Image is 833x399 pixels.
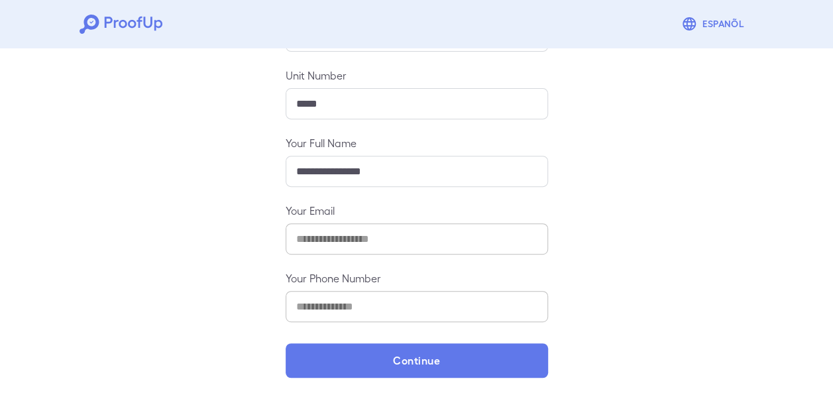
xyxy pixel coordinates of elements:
[286,343,548,378] button: Continue
[676,11,753,37] button: Espanõl
[286,203,548,218] label: Your Email
[286,135,548,150] label: Your Full Name
[286,270,548,286] label: Your Phone Number
[286,68,548,83] label: Unit Number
